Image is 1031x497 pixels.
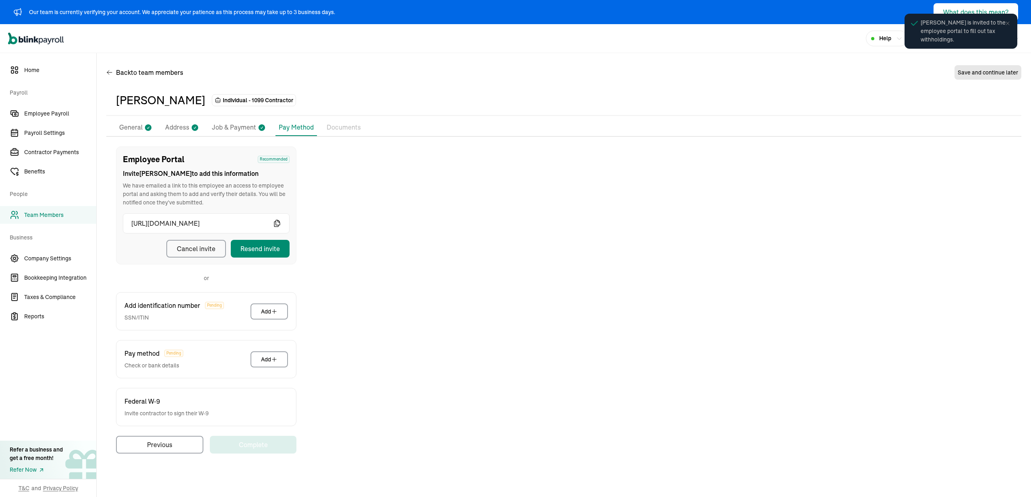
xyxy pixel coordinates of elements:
a: Refer Now [10,466,63,474]
span: Reports [24,312,96,321]
button: Resend invite [231,240,290,258]
span: Check or bank details [124,361,183,370]
span: [PERSON_NAME] is invited to the employee portal to fill out tax withholdings. [921,19,1009,44]
button: Help [866,31,908,46]
span: Invite contractor to sign their W-9 [124,409,209,418]
span: Employee Portal [123,153,184,165]
span: Taxes & Compliance [24,293,96,301]
nav: Global [8,27,64,50]
div: Our team is currently verifying your account. We appreciate your patience as this process may tak... [29,8,335,16]
span: People [10,182,91,204]
span: Pending [164,350,183,357]
span: Add identification number [124,301,200,310]
span: Invite [PERSON_NAME] to add this information [123,169,290,178]
span: Contractor Payments [24,148,96,157]
span: Business [10,225,91,248]
button: Add [251,303,288,320]
div: Resend invite [240,244,280,254]
span: Team Members [24,211,96,219]
span: Privacy Policy [43,484,78,492]
span: Benefits [24,167,96,176]
iframe: Chat Widget [991,458,1031,497]
span: SSN/ITIN [124,313,224,322]
p: Job & Payment [212,122,256,133]
span: Bookkeeping Integration [24,274,96,282]
span: Company Settings [24,254,96,263]
div: Add [261,355,277,363]
button: Save and continue later [954,65,1021,80]
span: Individual - 1099 Contractor [223,96,293,104]
div: Previous [147,440,172,450]
button: What does this mean? [934,3,1018,21]
span: Pay method [124,349,159,358]
span: T&C [19,484,29,492]
button: Cancel invite [166,240,226,258]
div: [PERSON_NAME] [116,92,205,109]
p: or [204,274,209,283]
div: Add [261,307,277,316]
div: Complete [239,440,268,450]
p: General [119,122,143,133]
div: Refer a business and get a free month! [10,445,63,462]
span: Employee Payroll [24,109,96,118]
span: Payroll [10,80,91,103]
span: Back [116,68,183,77]
span: Help [879,34,891,43]
span: Payroll Settings [24,129,96,137]
button: Add [251,351,288,367]
p: Documents [327,122,361,133]
button: Backto team members [106,63,183,82]
span: [URL][DOMAIN_NAME] [131,219,273,228]
span: We have emailed a link to this employee an access to employee portal and asking them to add and v... [123,181,290,207]
div: Cancel invite [177,244,215,254]
span: Home [24,66,96,74]
span: Federal W-9 [124,396,160,406]
span: to team members [131,68,183,77]
button: Previous [116,436,203,454]
span: Pending [205,302,224,309]
p: Pay Method [279,122,314,132]
button: Complete [210,436,296,454]
p: Address [165,122,189,133]
span: Recommended [258,156,290,163]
